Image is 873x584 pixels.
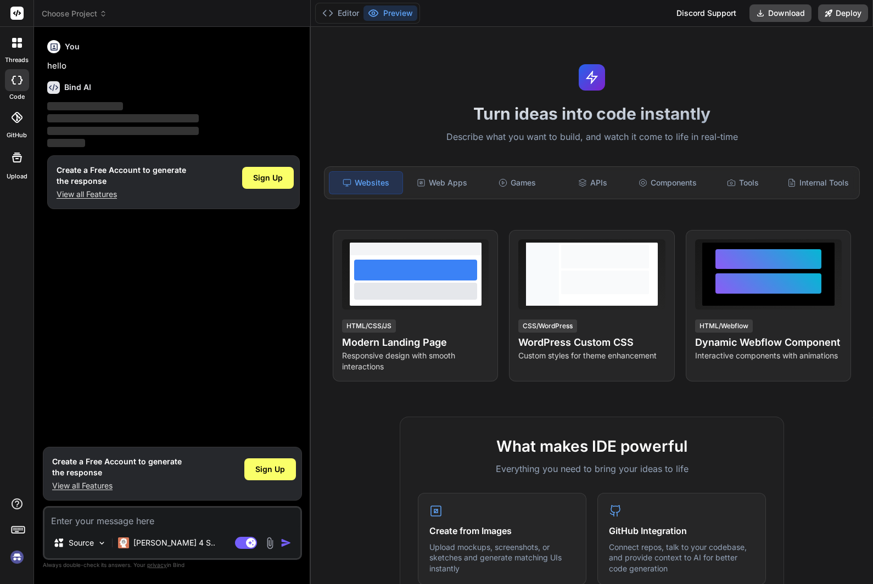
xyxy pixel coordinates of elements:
[69,537,94,548] p: Source
[47,127,199,135] span: ‌
[42,8,107,19] span: Choose Project
[518,335,665,350] h4: WordPress Custom CSS
[8,548,26,566] img: signin
[329,171,403,194] div: Websites
[405,171,478,194] div: Web Apps
[57,189,186,200] p: View all Features
[418,435,766,458] h2: What makes IDE powerful
[631,171,704,194] div: Components
[118,537,129,548] img: Claude 4 Sonnet
[255,464,285,475] span: Sign Up
[317,104,866,123] h1: Turn ideas into code instantly
[47,139,85,147] span: ‌
[518,350,665,361] p: Custom styles for theme enhancement
[57,165,186,187] h1: Create a Free Account to generate the response
[418,462,766,475] p: Everything you need to bring your ideas to life
[670,4,743,22] div: Discord Support
[818,4,868,22] button: Deploy
[609,524,754,537] h4: GitHub Integration
[707,171,780,194] div: Tools
[43,560,302,570] p: Always double-check its answers. Your in Bind
[695,350,842,361] p: Interactive components with animations
[97,538,107,548] img: Pick Models
[65,41,80,52] h6: You
[363,5,417,21] button: Preview
[47,114,199,122] span: ‌
[518,319,577,333] div: CSS/WordPress
[342,350,489,372] p: Responsive design with smooth interactions
[480,171,553,194] div: Games
[695,319,753,333] div: HTML/Webflow
[749,4,812,22] button: Download
[317,130,866,144] p: Describe what you want to build, and watch it come to life in real-time
[52,480,182,491] p: View all Features
[7,131,27,140] label: GitHub
[429,524,575,537] h4: Create from Images
[47,102,123,110] span: ‌
[5,55,29,65] label: threads
[609,542,754,574] p: Connect repos, talk to your codebase, and provide context to AI for better code generation
[133,537,215,548] p: [PERSON_NAME] 4 S..
[281,537,292,548] img: icon
[64,82,91,93] h6: Bind AI
[9,92,25,102] label: code
[253,172,283,183] span: Sign Up
[342,319,396,333] div: HTML/CSS/JS
[52,456,182,478] h1: Create a Free Account to generate the response
[7,172,27,181] label: Upload
[342,335,489,350] h4: Modern Landing Page
[318,5,363,21] button: Editor
[782,171,855,194] div: Internal Tools
[47,60,300,72] p: hello
[556,171,629,194] div: APIs
[429,542,575,574] p: Upload mockups, screenshots, or sketches and generate matching UIs instantly
[264,537,276,549] img: attachment
[695,335,842,350] h4: Dynamic Webflow Component
[147,561,167,568] span: privacy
